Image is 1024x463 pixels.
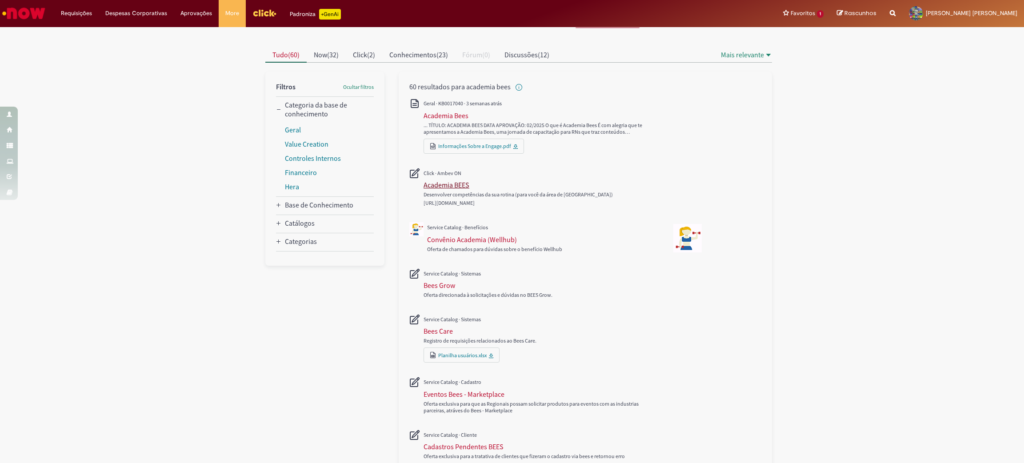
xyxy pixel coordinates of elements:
[290,9,341,20] div: Padroniza
[1,4,47,22] img: ServiceNow
[817,10,824,18] span: 1
[319,9,341,20] p: +GenAi
[225,9,239,18] span: More
[844,9,876,17] span: Rascunhos
[926,9,1017,17] span: [PERSON_NAME] [PERSON_NAME]
[791,9,815,18] span: Favoritos
[837,9,876,18] a: Rascunhos
[252,6,276,20] img: click_logo_yellow_360x200.png
[105,9,167,18] span: Despesas Corporativas
[61,9,92,18] span: Requisições
[180,9,212,18] span: Aprovações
